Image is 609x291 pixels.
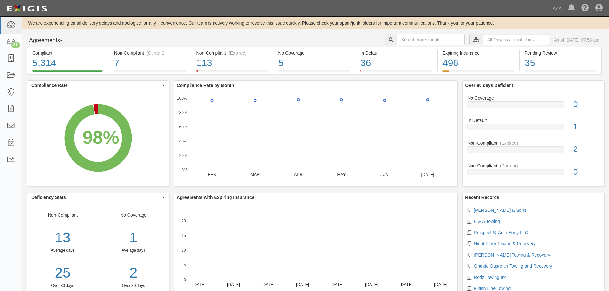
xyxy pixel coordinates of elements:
a: Expiring Insurance496 [438,70,519,75]
div: Over 30 days [103,283,164,288]
div: 496 [442,56,514,70]
button: Compliance Rate [27,81,169,90]
text: APR [294,172,302,177]
text: 0 [184,277,186,282]
text: [DATE] [331,282,344,287]
div: (Expired) [500,140,518,146]
div: 0 [569,166,604,178]
div: 36 [360,56,432,70]
div: 1 [103,228,164,248]
text: 20% [179,153,187,158]
a: [PERSON_NAME] & Sons [474,208,526,213]
text: [DATE] [262,282,275,287]
div: Non-Compliant [463,163,604,169]
text: FEB [208,172,216,177]
div: 5,314 [32,56,104,70]
text: 5 [184,263,186,267]
a: No Coverage5 [273,70,355,75]
div: Pending Review [525,50,596,56]
text: 100% [177,96,188,101]
text: MAR [250,172,260,177]
svg: A chart. [174,90,457,186]
div: Non-Compliant [27,212,98,288]
div: (Current) [500,163,518,169]
div: We are experiencing email delivery delays and apologize for any inconvenience. Our team is active... [22,20,609,26]
div: (Current) [146,50,164,56]
text: 20 [181,218,186,223]
text: [DATE] [192,282,206,287]
a: No Coverage0 [467,95,599,118]
text: 40% [179,139,187,143]
div: (Expired) [229,50,247,56]
text: JUN [380,172,388,177]
div: 0 [569,99,604,110]
div: 13 [27,228,98,248]
text: [DATE] [421,172,434,177]
input: All Organizational Units [483,34,549,45]
a: Granite Guardian Towing and Recovery [474,264,552,269]
text: [DATE] [227,282,240,287]
div: Non-Compliant [463,140,604,146]
input: Search Agreements [397,34,465,45]
a: Rodz Towing Inc [474,275,506,280]
div: 1 [569,121,604,133]
a: Prospect St Auto Body LLC [474,230,528,235]
text: 15 [181,233,186,238]
text: 80% [179,110,187,115]
a: Non-Compliant(Current)7 [109,70,191,75]
div: No Coverage [98,212,169,288]
div: Non-Compliant (Expired) [196,50,268,56]
a: 25 [27,263,98,283]
div: No Coverage [278,50,350,56]
a: [PERSON_NAME] Towing & Recovery [474,252,550,257]
div: Average days [103,248,164,253]
button: Agreements [27,34,75,47]
button: Deficiency Stats [27,193,169,202]
div: Average days [27,248,98,253]
a: Pending Review35 [520,70,601,75]
img: logo-5460c22ac91f19d4615b14bd174203de0afe785f0fc80cf4dbbc73dc1793850b.png [5,3,49,14]
i: Help Center - Complianz [581,4,589,12]
text: 60% [179,124,187,129]
a: E & A Towing [474,219,500,224]
a: Non-Compliant(Expired)113 [191,70,273,75]
a: In Default1 [467,117,599,140]
div: 113 [196,56,268,70]
a: Night Rider Towing & Recovery [474,241,536,246]
a: Finish Line Towing [474,286,511,291]
a: Non-Compliant(Expired)2 [467,140,599,163]
a: AAA [550,2,565,15]
text: [DATE] [434,282,447,287]
b: Recent Records [465,195,499,200]
text: [DATE] [400,282,413,287]
text: 10 [181,248,186,253]
div: In Default [463,117,604,124]
div: Compliant [32,50,104,56]
div: 7 [114,56,186,70]
svg: A chart. [27,90,169,186]
div: Non-Compliant (Current) [114,50,186,56]
b: Compliance Rate by Month [177,83,234,88]
a: Non-Compliant(Current)0 [467,163,599,180]
div: 2 [569,144,604,155]
text: 0% [181,167,187,172]
text: MAY [337,172,346,177]
text: [DATE] [296,282,309,287]
div: 51 [11,42,20,48]
div: 35 [525,56,596,70]
div: In Default [360,50,432,56]
text: [DATE] [365,282,378,287]
a: 2 [103,263,164,283]
span: Deficiency Stats [31,194,161,201]
div: 5 [278,56,350,70]
div: No Coverage [463,95,604,101]
span: Compliance Rate [31,82,161,88]
div: Expiring Insurance [442,50,514,56]
div: 98% [82,125,119,151]
div: Over 30 days [27,283,98,288]
a: Compliant5,314 [27,70,109,75]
